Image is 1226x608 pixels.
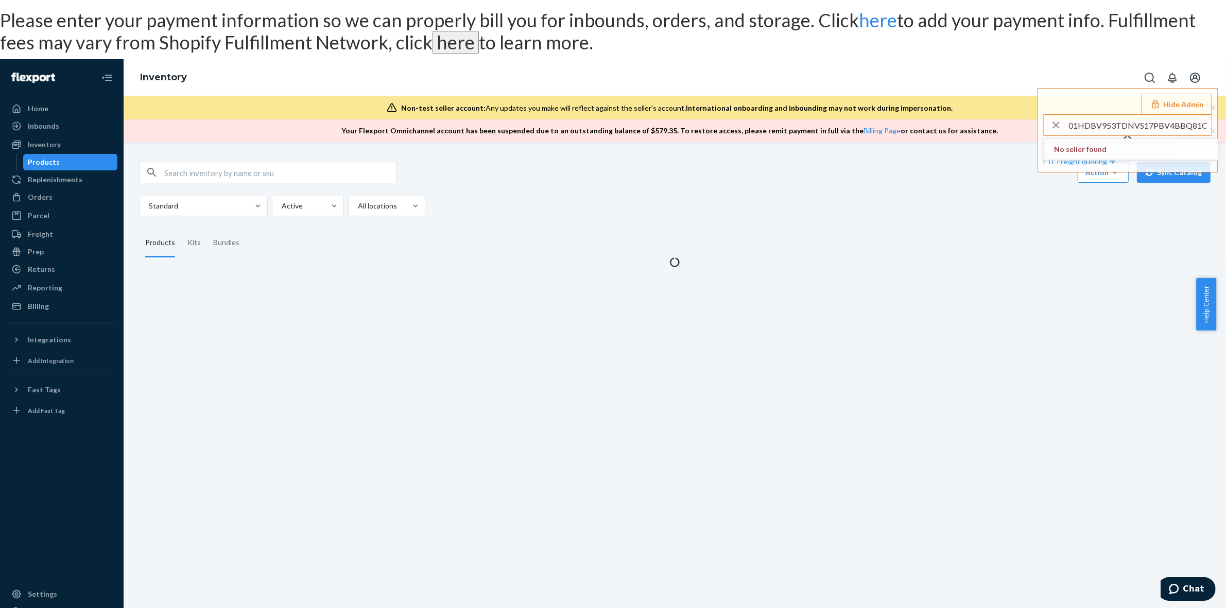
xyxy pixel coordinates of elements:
a: Returns [6,261,117,277]
a: Replenishments [6,171,117,188]
div: Action [1085,167,1121,178]
div: Settings [28,589,57,599]
div: Inbounds [28,121,59,131]
div: Returns [28,264,55,274]
button: Open notifications [1162,67,1183,88]
input: Search or paste seller ID [1068,115,1212,135]
a: Inbounds [6,118,117,134]
button: Open account menu [1185,67,1205,88]
button: Open Search Box [1139,67,1160,88]
div: Inventory [28,140,61,150]
button: Action [1078,162,1129,183]
div: Reporting [28,283,62,293]
button: Fast Tags [6,381,117,398]
a: FTL Freight quoting [1043,157,1117,166]
a: Add Integration [6,352,117,369]
button: Close Navigation [97,67,117,88]
div: Freight [28,229,53,239]
button: Hide Admin [1142,94,1212,114]
a: Inventory [6,136,117,153]
a: Prep [6,244,117,260]
div: Replenishments [28,175,82,185]
button: Integrations [6,332,117,348]
div: Parcel [28,211,49,221]
a: here [859,9,897,31]
a: Orders [6,189,117,205]
input: Active [281,201,282,211]
div: Any updates you make will reflect against the seller's account. [401,103,953,113]
div: Orders [28,192,53,202]
a: Inventory [140,72,187,83]
div: Products [28,157,60,167]
button: Help Center [1196,278,1216,331]
div: Add Fast Tag [28,406,65,415]
a: Parcel [6,207,117,224]
div: Products [145,229,175,257]
div: Billing [28,301,49,311]
div: Integrations [28,335,71,345]
a: Billing [6,298,117,315]
div: Kits [187,229,201,257]
iframe: Opens a widget where you can chat to one of our agents [1161,577,1216,603]
button: Sync Catalog [1137,162,1211,183]
div: Bundles [213,229,239,257]
div: Prep [28,247,44,257]
button: here [433,31,479,55]
img: Flexport logo [11,73,55,83]
div: Fast Tags [28,385,61,395]
ol: breadcrumbs [132,63,195,93]
input: All locations [357,201,358,211]
a: Freight [6,226,117,242]
a: Reporting [6,280,117,296]
a: Settings [6,586,117,602]
p: Your Flexport Omnichannel account has been suspended due to an outstanding balance of $ 579.35 . ... [341,126,998,136]
div: Add Integration [28,356,74,365]
a: Products [23,154,118,170]
input: Search inventory by name or sku [164,162,396,183]
span: International onboarding and inbounding may not work during impersonation. [686,103,953,112]
a: Billing Page [864,126,901,135]
div: Home [28,103,48,114]
a: Add Fast Tag [6,402,117,419]
strong: No seller found [1054,144,1107,154]
input: Standard [148,201,149,211]
span: Non-test seller account: [401,103,486,112]
a: Home [6,100,117,117]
